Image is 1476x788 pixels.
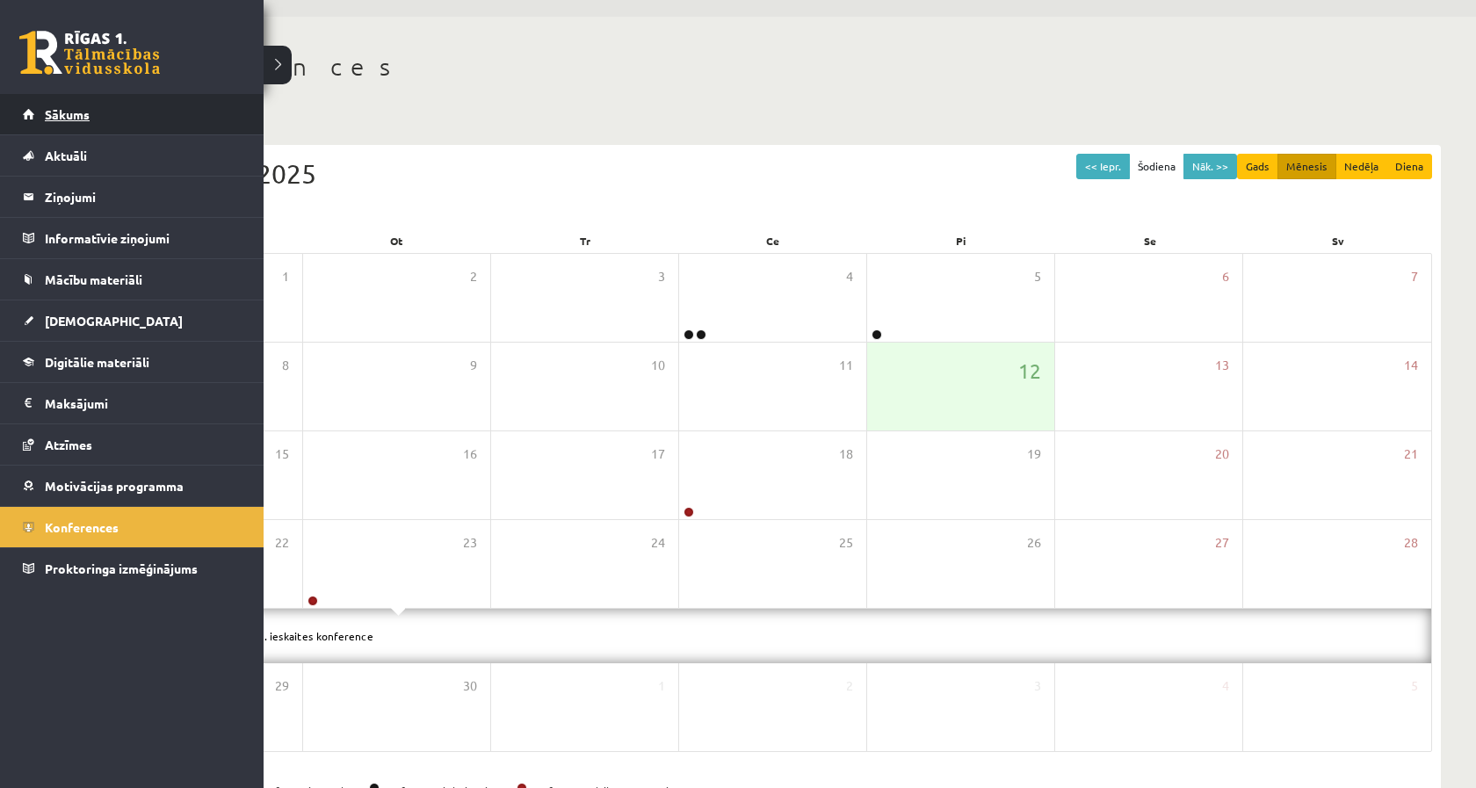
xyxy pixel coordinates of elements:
button: Nāk. >> [1183,154,1237,179]
a: Mācību materiāli [23,259,242,300]
span: 24 [651,533,665,553]
span: 4 [846,267,853,286]
a: Konferences [23,507,242,547]
span: Digitālie materiāli [45,354,149,370]
span: [DEMOGRAPHIC_DATA] [45,313,183,329]
legend: Maksājumi [45,383,242,423]
span: Atzīmes [45,437,92,452]
span: 26 [1027,533,1041,553]
a: Sākums [23,94,242,134]
div: Se [1055,228,1243,253]
span: 7 [1411,267,1418,286]
span: 20 [1215,445,1229,464]
span: 2 [470,267,477,286]
div: Tr [491,228,679,253]
div: Sv [1244,228,1432,253]
span: 13 [1215,356,1229,375]
span: 19 [1027,445,1041,464]
span: 4 [1222,676,1229,696]
div: Pi [867,228,1055,253]
span: 18 [839,445,853,464]
div: Septembris 2025 [114,154,1432,193]
a: Rīgas 1. Tālmācības vidusskola [19,31,160,75]
span: 27 [1215,533,1229,553]
button: Nedēļa [1335,154,1387,179]
span: 8 [282,356,289,375]
h1: Konferences [105,52,1441,82]
span: 3 [658,267,665,286]
span: 11 [839,356,853,375]
span: Motivācijas programma [45,478,184,494]
span: 1 [282,267,289,286]
span: 23 [463,533,477,553]
div: Ot [302,228,490,253]
span: 3 [1034,676,1041,696]
legend: Informatīvie ziņojumi [45,218,242,258]
div: Ce [679,228,867,253]
span: 30 [463,676,477,696]
a: [DEMOGRAPHIC_DATA] [23,300,242,341]
span: Aktuāli [45,148,87,163]
span: 22 [275,533,289,553]
span: 29 [275,676,289,696]
legend: Ziņojumi [45,177,242,217]
span: 28 [1404,533,1418,553]
span: Mācību materiāli [45,271,142,287]
button: Diena [1386,154,1432,179]
span: 2 [846,676,853,696]
span: 10 [651,356,665,375]
span: 14 [1404,356,1418,375]
span: 25 [839,533,853,553]
span: 16 [463,445,477,464]
a: Motivācijas programma [23,466,242,506]
a: Atzīmes [23,424,242,465]
span: 1 [658,676,665,696]
span: 5 [1034,267,1041,286]
button: Gads [1237,154,1278,179]
span: 21 [1404,445,1418,464]
span: 9 [470,356,477,375]
span: 17 [651,445,665,464]
span: 6 [1222,267,1229,286]
button: << Iepr. [1076,154,1130,179]
button: Šodiena [1129,154,1184,179]
span: Konferences [45,519,119,535]
a: Digitālie materiāli [23,342,242,382]
span: 12 [1018,356,1041,386]
a: Aktuāli [23,135,242,176]
a: Informatīvie ziņojumi [23,218,242,258]
a: Maksājumi [23,383,242,423]
button: Mēnesis [1277,154,1336,179]
span: Proktoringa izmēģinājums [45,560,198,576]
span: 15 [275,445,289,464]
span: 5 [1411,676,1418,696]
span: Sākums [45,106,90,122]
a: Ziņojumi [23,177,242,217]
a: Proktoringa izmēģinājums [23,548,242,589]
